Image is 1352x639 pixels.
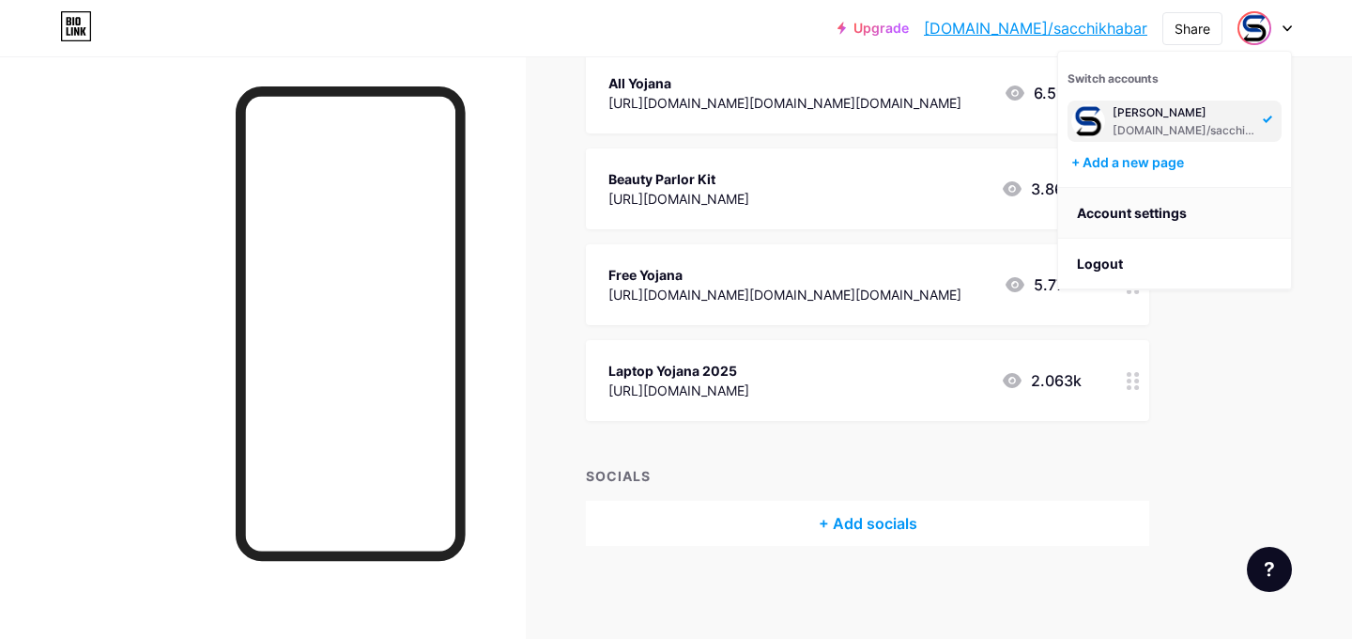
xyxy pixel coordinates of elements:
div: 3.869k [1001,178,1082,200]
div: + Add a new page [1071,153,1282,172]
li: Logout [1058,239,1291,289]
div: + Add socials [586,501,1149,546]
div: [PERSON_NAME] [1113,105,1257,120]
a: [DOMAIN_NAME]/sacchikhabar [924,17,1147,39]
a: Upgrade [837,21,909,36]
div: [URL][DOMAIN_NAME] [608,189,749,209]
div: Beauty Parlor Kit [608,169,749,189]
div: 2.063k [1001,369,1082,392]
div: Free Yojana [608,265,961,285]
img: sacchikhabar [1071,104,1105,138]
div: 5.777k [1004,273,1082,296]
span: Switch accounts [1068,71,1159,86]
div: [URL][DOMAIN_NAME][DOMAIN_NAME][DOMAIN_NAME] [608,285,961,304]
div: [URL][DOMAIN_NAME][DOMAIN_NAME][DOMAIN_NAME] [608,93,961,113]
div: [URL][DOMAIN_NAME] [608,381,749,400]
div: [DOMAIN_NAME]/sacchikhabar [1113,123,1257,138]
div: SOCIALS [586,466,1149,486]
div: Laptop Yojana 2025 [608,361,749,381]
a: Account settings [1058,188,1291,239]
img: sacchikhabar [1239,13,1269,43]
div: 6.514k [1004,82,1082,104]
div: All Yojana [608,73,961,93]
div: Share [1175,19,1210,39]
